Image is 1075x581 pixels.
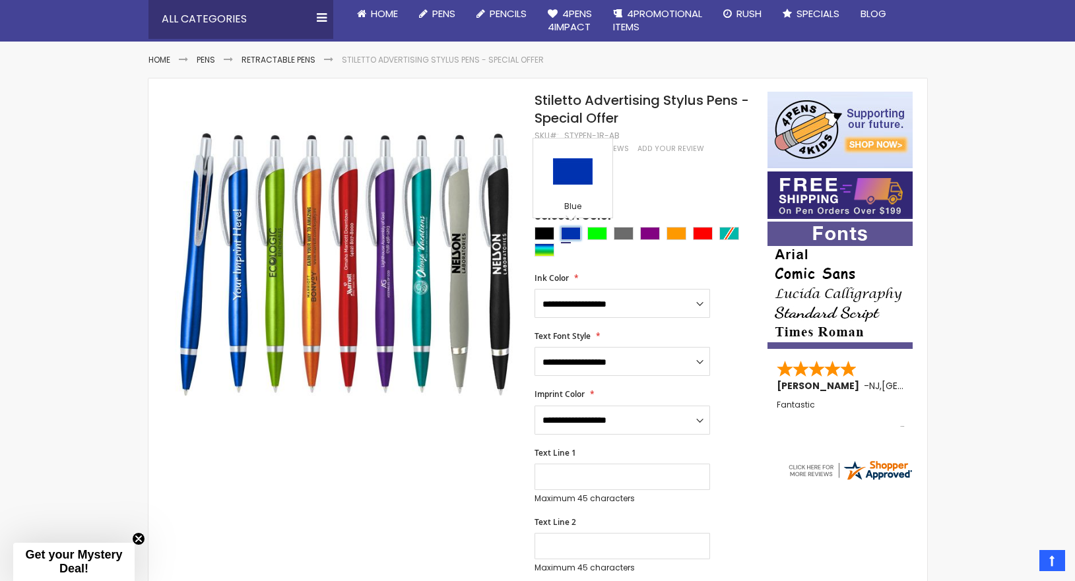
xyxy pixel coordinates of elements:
span: Ink Color [535,272,569,284]
div: Fantastic [777,400,905,429]
div: Blue [537,201,609,214]
a: Retractable Pens [242,54,315,65]
span: Stiletto Advertising Stylus Pens - Special Offer [535,91,749,127]
div: Grey [614,227,634,240]
span: 4Pens 4impact [548,7,592,34]
div: Get your Mystery Deal!Close teaser [13,543,135,581]
strong: SKU [535,130,559,141]
div: Blue [561,227,581,240]
span: Reviews [598,144,629,154]
span: Pencils [490,7,527,20]
button: Close teaser [132,532,145,545]
div: Red [693,227,713,240]
div: Assorted [535,243,554,257]
span: Specials [797,7,839,20]
span: [GEOGRAPHIC_DATA] [882,379,979,392]
a: Pens [197,54,215,65]
span: - , [864,379,979,392]
span: 4PROMOTIONAL ITEMS [613,7,702,34]
span: Text Line 1 [535,447,576,458]
span: Text Line 2 [535,516,576,528]
img: 4pens 4 kids [767,92,913,168]
a: 4pens.com certificate URL [787,474,913,485]
img: 4pens.com widget logo [787,458,913,482]
div: STYPEN-1R-AB [564,131,620,141]
span: Blog [861,7,886,20]
a: Home [148,54,170,65]
span: Home [371,7,398,20]
a: Top [1039,550,1065,571]
img: Stiletto Advertising Stylus Pens - Special Offer [174,90,517,433]
span: Rush [736,7,762,20]
a: Add Your Review [637,144,704,154]
div: Black [535,227,554,240]
span: Text Font Style [535,330,591,342]
div: Orange [667,227,686,240]
li: Stiletto Advertising Stylus Pens - Special Offer [342,55,544,65]
span: Imprint Color [535,388,585,400]
span: Get your Mystery Deal! [25,548,122,575]
span: [PERSON_NAME] [777,379,864,392]
img: font-personalization-examples [767,222,913,349]
span: NJ [869,379,880,392]
p: Maximum 45 characters [535,493,710,504]
span: Pens [432,7,455,20]
p: Maximum 45 characters [535,563,710,573]
div: Lime Green [587,227,607,240]
div: Purple [640,227,660,240]
img: Free shipping on orders over $199 [767,171,913,219]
